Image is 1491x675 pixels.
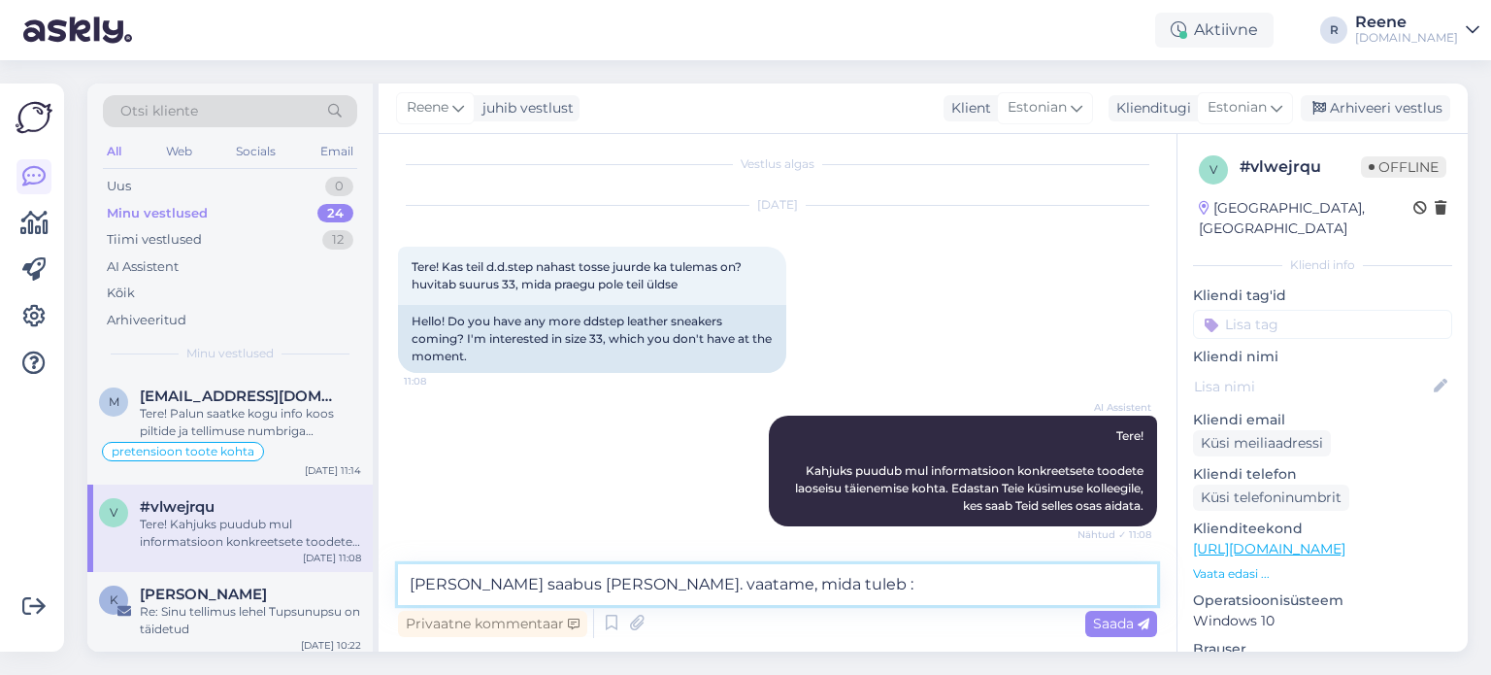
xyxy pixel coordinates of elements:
span: Saada [1093,615,1149,632]
div: [DATE] [398,196,1157,214]
div: [GEOGRAPHIC_DATA], [GEOGRAPHIC_DATA] [1199,198,1413,239]
span: Offline [1361,156,1446,178]
input: Lisa nimi [1194,376,1430,397]
a: [URL][DOMAIN_NAME] [1193,540,1345,557]
span: #vlwejrqu [140,498,215,516]
div: Kõik [107,284,135,303]
div: Arhiveeri vestlus [1301,95,1450,121]
div: Minu vestlused [107,204,208,223]
span: Nähtud ✓ 11:08 [1077,527,1151,542]
div: Klient [944,98,991,118]
div: [DATE] 11:08 [303,551,361,565]
div: Küsi meiliaadressi [1193,430,1331,456]
span: Tere! Kahjuks puudub mul informatsioon konkreetsete toodete laoseisu täienemise kohta. Edastan Te... [795,428,1146,513]
span: Kati Valvik [140,586,267,603]
div: Reene [1355,15,1458,30]
span: Minu vestlused [186,345,274,362]
div: Socials [232,139,280,164]
div: 24 [317,204,353,223]
span: m [109,394,119,409]
a: Reene[DOMAIN_NAME] [1355,15,1479,46]
div: Aktiivne [1155,13,1274,48]
div: AI Assistent [107,257,179,277]
span: AI Assistent [1078,400,1151,415]
p: Windows 10 [1193,611,1452,631]
img: Askly Logo [16,99,52,136]
div: Kliendi info [1193,256,1452,274]
span: 11:08 [404,374,477,388]
p: Operatsioonisüsteem [1193,591,1452,611]
div: Hello! Do you have any more ddstep leather sneakers coming? I'm interested in size 33, which you ... [398,305,786,373]
div: 0 [325,177,353,196]
div: Arhiveeritud [107,311,186,330]
span: pretensioon toote kohta [112,446,254,457]
div: Tiimi vestlused [107,230,202,250]
div: [DATE] 11:14 [305,463,361,478]
div: [DOMAIN_NAME] [1355,30,1458,46]
span: v [110,505,117,520]
p: Vaata edasi ... [1193,565,1452,583]
div: Email [316,139,357,164]
span: mlkoitsalu@gmail.com [140,388,342,405]
div: Uus [107,177,131,196]
div: [DATE] 10:22 [301,638,361,653]
span: Estonian [1008,97,1067,118]
div: Klienditugi [1109,98,1191,118]
div: # vlwejrqu [1240,155,1361,179]
div: R [1320,17,1347,44]
div: Tere! Kahjuks puudub mul informatsioon konkreetsete toodete laoseisu täienemise kohta. Edastan Te... [140,516,361,551]
span: Otsi kliente [120,101,198,121]
span: Reene [407,97,448,118]
div: Tere! Palun saatke kogu info koos piltide ja tellimuse numbriga [EMAIL_ADDRESS][DOMAIN_NAME] [140,405,361,440]
div: Privaatne kommentaar [398,611,587,637]
div: Vestlus algas [398,155,1157,173]
span: K [110,592,118,607]
p: Kliendi nimi [1193,347,1452,367]
p: Klienditeekond [1193,519,1452,539]
div: Küsi telefoninumbrit [1193,485,1349,511]
div: 12 [322,230,353,250]
p: Kliendi telefon [1193,464,1452,485]
span: Tere! Kas teil d.d.step nahast tosse juurde ka tulemas on? huvitab suurus 33, mida praegu pole te... [412,259,745,291]
p: Kliendi tag'id [1193,286,1452,306]
div: All [103,139,125,164]
span: Estonian [1208,97,1267,118]
p: Kliendi email [1193,410,1452,430]
p: Brauser [1193,639,1452,659]
div: juhib vestlust [475,98,574,118]
div: Re: Sinu tellimus lehel Tupsunupsu on täidetud [140,603,361,638]
div: Web [162,139,196,164]
span: v [1209,162,1217,177]
textarea: [PERSON_NAME] saabus [PERSON_NAME]. vaatame, mida tuleb : [398,564,1157,605]
input: Lisa tag [1193,310,1452,339]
